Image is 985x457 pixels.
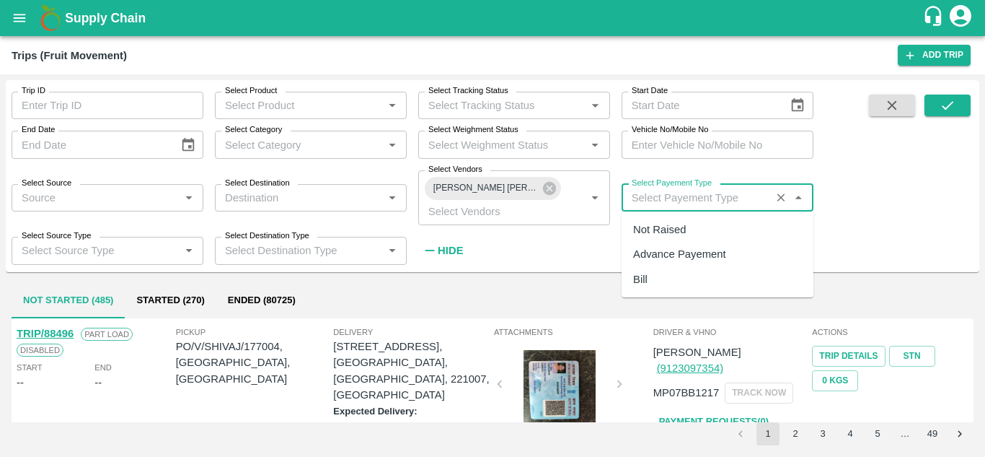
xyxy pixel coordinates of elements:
[438,245,463,256] strong: Hide
[632,178,712,189] label: Select Payement Type
[94,361,112,374] span: End
[225,124,282,136] label: Select Category
[893,427,916,441] div: …
[12,92,203,119] input: Enter Trip ID
[22,230,91,242] label: Select Source Type
[333,326,491,339] span: Delivery
[811,422,834,445] button: Go to page 3
[653,326,810,339] span: Driver & VHNo
[423,135,582,154] input: Select Weighment Status
[812,346,885,367] a: Trip Details
[81,328,133,341] span: Part Load
[383,136,402,154] button: Open
[839,422,862,445] button: Go to page 4
[125,284,216,318] button: Started (270)
[633,222,686,238] div: Not Raised
[586,136,604,154] button: Open
[812,326,968,339] span: Actions
[17,328,74,339] a: TRIP/88496
[225,230,309,242] label: Select Destination Type
[36,4,65,32] img: logo
[17,375,24,391] div: --
[423,96,563,115] input: Select Tracking Status
[632,124,708,136] label: Vehicle No/Mobile No
[22,124,55,136] label: End Date
[948,422,971,445] button: Go to next page
[626,188,767,207] input: Select Payement Type
[428,164,482,175] label: Select Vendors
[175,131,202,159] button: Choose date
[17,344,63,357] span: Disabled
[16,241,175,260] input: Select Source Type
[383,96,402,115] button: Open
[333,406,417,417] label: Expected Delivery:
[622,131,813,158] input: Enter Vehicle No/Mobile No
[921,422,944,445] button: Go to page 49
[225,85,277,97] label: Select Product
[216,284,307,318] button: Ended (80725)
[22,85,45,97] label: Trip ID
[653,347,741,358] span: [PERSON_NAME]
[922,5,948,31] div: customer-support
[898,45,971,66] a: Add Trip
[727,422,973,445] nav: pagination navigation
[784,92,811,119] button: Choose date
[657,362,723,374] a: (9123097354)
[333,421,436,432] a: Update Delivery Time
[225,178,290,189] label: Select Destination
[632,85,668,97] label: Start Date
[633,271,648,287] div: Bill
[65,11,146,25] b: Supply Chain
[65,8,922,28] a: Supply Chain
[12,131,169,158] input: End Date
[22,178,71,189] label: Select Source
[428,85,508,97] label: Select Tracking Status
[94,375,102,391] div: --
[586,96,604,115] button: Open
[176,339,334,387] p: PO/V/SHIVAJ/177004, [GEOGRAPHIC_DATA], [GEOGRAPHIC_DATA]
[653,409,774,435] a: Payment Requests(0)
[423,202,563,221] input: Select Vendors
[425,177,561,200] div: [PERSON_NAME] [PERSON_NAME]-[GEOGRAPHIC_DATA], [GEOGRAPHIC_DATA]-9730316755
[12,46,127,65] div: Trips (Fruit Movement)
[3,1,36,35] button: open drawer
[784,422,807,445] button: Go to page 2
[219,241,379,260] input: Select Destination Type
[622,92,779,119] input: Start Date
[812,370,858,391] button: 0 Kgs
[948,3,973,33] div: account of current user
[586,188,604,207] button: Open
[176,326,334,339] span: Pickup
[772,188,791,208] button: Clear
[494,326,650,339] span: Attachments
[180,188,198,207] button: Open
[17,361,42,374] span: Start
[333,339,491,403] p: [STREET_ADDRESS], [GEOGRAPHIC_DATA], [GEOGRAPHIC_DATA], 221007, [GEOGRAPHIC_DATA]
[418,238,467,263] button: Hide
[633,246,726,262] div: Advance Payement
[383,241,402,260] button: Open
[428,124,518,136] label: Select Weighment Status
[219,96,379,115] input: Select Product
[756,422,779,445] button: page 1
[16,188,175,207] input: Source
[180,241,198,260] button: Open
[889,346,935,367] a: STN
[12,284,125,318] button: Not Started (485)
[425,180,546,196] span: [PERSON_NAME] [PERSON_NAME]-[GEOGRAPHIC_DATA], [GEOGRAPHIC_DATA]-9730316755
[653,385,720,401] p: MP07BB1217
[383,188,402,207] button: Open
[866,422,889,445] button: Go to page 5
[219,135,379,154] input: Select Category
[219,188,379,207] input: Destination
[789,188,808,207] button: Close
